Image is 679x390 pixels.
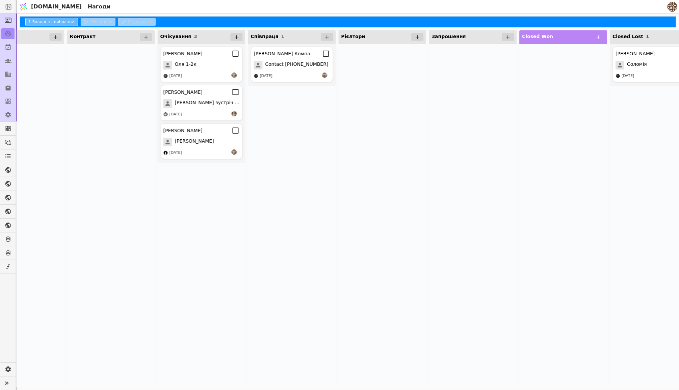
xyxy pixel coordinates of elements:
div: [PERSON_NAME] [163,127,203,134]
button: Об'єднати [81,18,115,26]
div: [DATE] [169,150,182,156]
img: an [232,111,237,116]
div: [DATE] [169,73,182,79]
span: [PERSON_NAME] [175,138,214,146]
div: [PERSON_NAME] Компанія по ВікнахContact [PHONE_NUMBER][DATE]an [251,47,333,82]
span: Співпраця [251,34,279,39]
span: Contact [PHONE_NUMBER] [265,61,329,69]
span: 1 [281,34,285,39]
img: online-store.svg [254,74,259,78]
span: Очікування [160,34,191,39]
button: Редагувати [118,18,156,26]
div: [PERSON_NAME] [616,50,655,57]
span: 1 [646,34,650,39]
button: 1 Завдання вибрано✕ [25,18,78,26]
img: 4183bec8f641d0a1985368f79f6ed469 [668,2,678,12]
img: online-store.svg [616,74,621,78]
span: Соломія [627,61,647,69]
span: [PERSON_NAME] зустріч 13.08 [175,99,240,108]
div: [PERSON_NAME] [163,50,203,57]
div: [DATE] [260,73,272,79]
img: online-store.svg [163,112,168,117]
img: Logo [18,0,28,13]
div: [DATE] [169,112,182,117]
div: [PERSON_NAME]Оля 1-2к[DATE]an [160,47,243,82]
div: [DATE] [622,73,634,79]
img: an [232,73,237,78]
span: Контракт [70,34,96,39]
span: Closed Won [522,34,553,39]
h2: Нагоди [85,3,111,11]
div: [PERSON_NAME] Компанія по Вікнах [254,50,318,57]
div: [PERSON_NAME][PERSON_NAME] зустріч 13.08[DATE]an [160,85,243,121]
img: facebook.svg [163,150,168,155]
div: [PERSON_NAME][PERSON_NAME][DATE]an [160,123,243,159]
img: online-store.svg [163,74,168,78]
img: an [322,73,328,78]
span: Запрошення [432,34,466,39]
div: [PERSON_NAME] [163,89,203,96]
img: an [232,149,237,155]
span: Рієлтори [341,34,365,39]
a: [DOMAIN_NAME] [17,0,85,13]
span: Closed Lost [613,34,644,39]
span: Оля 1-2к [175,61,197,69]
span: [DOMAIN_NAME] [31,3,82,11]
span: 3 [194,34,198,39]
